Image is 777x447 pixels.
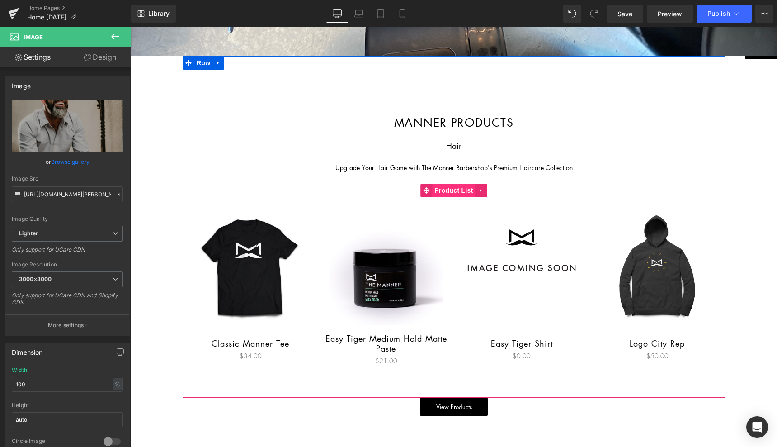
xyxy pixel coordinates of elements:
span: Publish [707,10,730,17]
div: Width [12,367,27,373]
input: auto [12,412,123,427]
div: Only support for UCare CDN and Shopify CDN [12,292,123,312]
strong: Upgrade Your Hair Game with The Manner Barbershop's Premium Haircare Collection [205,136,442,145]
span: $0.00 [382,324,400,334]
input: Link [12,186,123,202]
b: 3000x3000 [19,276,52,282]
div: Circle Image [12,437,94,447]
a: Design [67,47,133,67]
img: Easy Tiger Shirt [334,184,448,298]
a: Expand / Collapse [345,157,357,170]
a: Desktop [326,5,348,23]
a: Home Pages [27,5,131,12]
span: Product List [301,157,344,170]
input: auto [12,377,123,392]
div: Height [12,402,123,409]
div: Open Intercom Messenger [746,416,768,438]
a: Tablet [370,5,391,23]
div: or [12,157,123,166]
button: Redo [585,5,603,23]
a: Expand / Collapse [82,29,94,43]
a: Classic Manner Tee [81,312,159,322]
img: Easy Tiger Medium Hold Matte Paste [198,184,312,298]
a: Easy Tiger Medium Hold Matte Paste [192,307,319,326]
img: Logo City Rep [470,184,584,298]
span: $50.00 [516,324,538,334]
a: Preview [647,5,693,23]
button: More [755,5,773,23]
span: Preview [658,9,682,19]
div: Image [12,77,31,90]
a: Logo City Rep [499,312,554,322]
a: View Products [289,371,357,389]
a: Laptop [348,5,370,23]
a: Browse gallery [51,154,89,170]
div: % [113,378,122,390]
p: More settings [48,321,84,329]
iframe: To enrich screen reader interactions, please activate Accessibility in Grammarly extension settings [131,27,777,447]
div: Only support for UCare CDN [12,246,123,259]
button: Undo [563,5,581,23]
div: Image Src [12,176,123,182]
span: $34.00 [109,324,131,334]
span: View Products [306,375,341,385]
span: Home [DATE] [27,14,66,21]
span: $21.00 [245,329,267,339]
span: Save [617,9,632,19]
div: Dimension [12,343,43,356]
span: Row [64,29,82,43]
span: Image [24,33,43,41]
a: Mobile [391,5,413,23]
span: Library [148,10,170,18]
a: Easy Tiger Shirt [360,312,422,322]
button: Publish [697,5,752,23]
button: More settings [5,314,129,336]
div: Image Resolution [12,262,123,268]
a: New Library [131,5,176,23]
b: Lighter [19,230,38,237]
div: Image Quality [12,216,123,222]
img: Classic Manner Tee [63,184,177,298]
